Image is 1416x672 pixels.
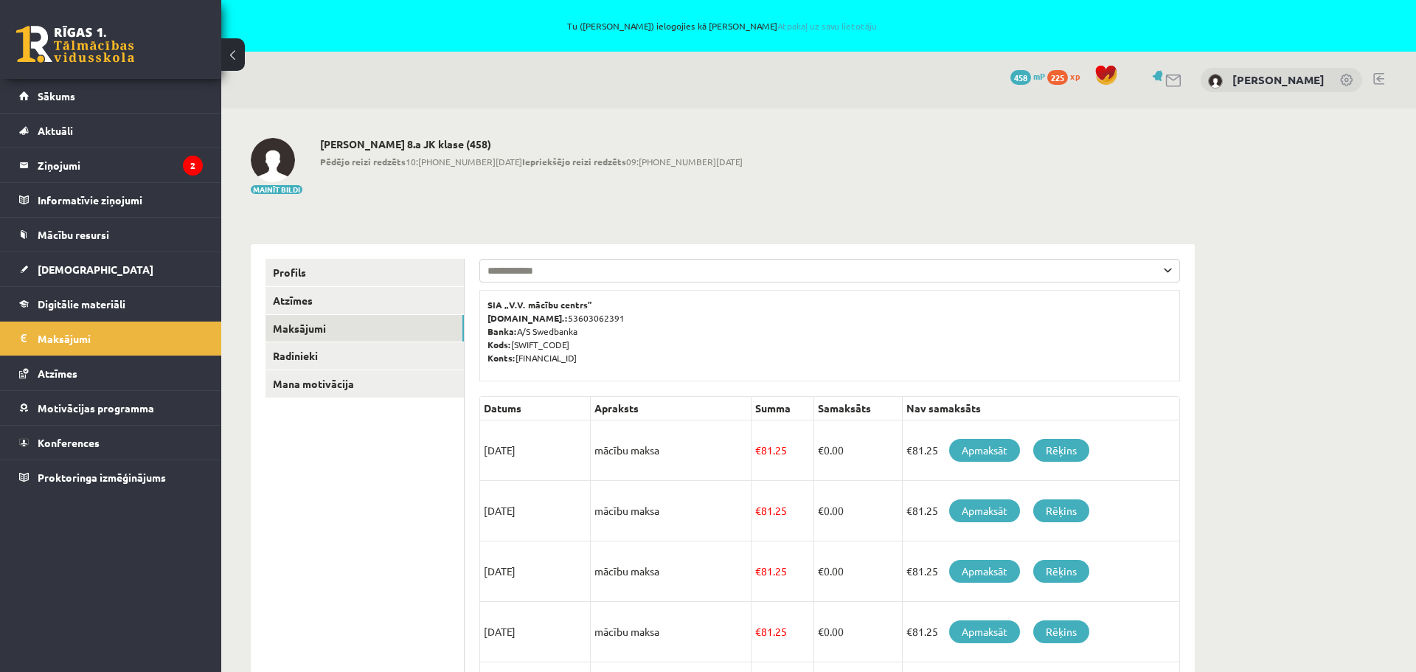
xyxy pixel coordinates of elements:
[818,564,824,578] span: €
[38,436,100,449] span: Konferences
[19,460,203,494] a: Proktoringa izmēģinājums
[265,315,464,342] a: Maksājumi
[903,481,1180,541] td: €81.25
[38,367,77,380] span: Atzīmes
[38,183,203,217] legend: Informatīvie ziņojumi
[38,322,203,356] legend: Maksājumi
[1033,439,1089,462] a: Rēķins
[755,443,761,457] span: €
[591,397,752,420] th: Apraksts
[1010,70,1045,82] a: 458 mP
[19,391,203,425] a: Motivācijas programma
[38,124,73,137] span: Aktuāli
[591,420,752,481] td: mācību maksa
[38,471,166,484] span: Proktoringa izmēģinājums
[1033,499,1089,522] a: Rēķins
[1208,74,1223,89] img: Ričards Ozols
[480,541,591,602] td: [DATE]
[480,420,591,481] td: [DATE]
[487,325,517,337] b: Banka:
[19,148,203,182] a: Ziņojumi2
[487,299,593,311] b: SIA „V.V. mācību centrs”
[16,26,134,63] a: Rīgas 1. Tālmācības vidusskola
[755,504,761,517] span: €
[320,155,743,168] span: 10:[PHONE_NUMBER][DATE] 09:[PHONE_NUMBER][DATE]
[1047,70,1087,82] a: 225 xp
[487,352,516,364] b: Konts:
[487,298,1172,364] p: 53603062391 A/S Swedbanka [SWIFT_CODE] [FINANCIAL_ID]
[19,79,203,113] a: Sākums
[19,322,203,356] a: Maksājumi
[755,564,761,578] span: €
[814,602,903,662] td: 0.00
[251,185,302,194] button: Mainīt bildi
[38,228,109,241] span: Mācību resursi
[38,297,125,311] span: Digitālie materiāli
[38,263,153,276] span: [DEMOGRAPHIC_DATA]
[480,397,591,420] th: Datums
[751,481,814,541] td: 81.25
[751,541,814,602] td: 81.25
[480,602,591,662] td: [DATE]
[814,420,903,481] td: 0.00
[19,356,203,390] a: Atzīmes
[591,481,752,541] td: mācību maksa
[265,287,464,314] a: Atzīmes
[949,499,1020,522] a: Apmaksāt
[1033,70,1045,82] span: mP
[183,156,203,176] i: 2
[19,183,203,217] a: Informatīvie ziņojumi
[265,342,464,370] a: Radinieki
[1232,72,1325,87] a: [PERSON_NAME]
[38,89,75,103] span: Sākums
[903,602,1180,662] td: €81.25
[818,504,824,517] span: €
[320,156,406,167] b: Pēdējo reizi redzēts
[818,443,824,457] span: €
[19,114,203,148] a: Aktuāli
[818,625,824,638] span: €
[480,481,591,541] td: [DATE]
[903,541,1180,602] td: €81.25
[1033,560,1089,583] a: Rēķins
[1047,70,1068,85] span: 225
[903,397,1180,420] th: Nav samaksāts
[814,541,903,602] td: 0.00
[38,401,154,415] span: Motivācijas programma
[19,426,203,460] a: Konferences
[755,625,761,638] span: €
[814,397,903,420] th: Samaksāts
[949,620,1020,643] a: Apmaksāt
[1033,620,1089,643] a: Rēķins
[19,287,203,321] a: Digitālie materiāli
[38,148,203,182] legend: Ziņojumi
[1070,70,1080,82] span: xp
[591,541,752,602] td: mācību maksa
[751,397,814,420] th: Summa
[265,370,464,398] a: Mana motivācija
[903,420,1180,481] td: €81.25
[949,560,1020,583] a: Apmaksāt
[591,602,752,662] td: mācību maksa
[814,481,903,541] td: 0.00
[1010,70,1031,85] span: 458
[251,138,295,182] img: Ričards Ozols
[522,156,626,167] b: Iepriekšējo reizi redzēts
[19,252,203,286] a: [DEMOGRAPHIC_DATA]
[777,20,877,32] a: Atpakaļ uz savu lietotāju
[265,259,464,286] a: Profils
[320,138,743,150] h2: [PERSON_NAME] 8.a JK klase (458)
[487,339,511,350] b: Kods:
[19,218,203,252] a: Mācību resursi
[487,312,568,324] b: [DOMAIN_NAME].:
[170,21,1274,30] span: Tu ([PERSON_NAME]) ielogojies kā [PERSON_NAME]
[949,439,1020,462] a: Apmaksāt
[751,602,814,662] td: 81.25
[751,420,814,481] td: 81.25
